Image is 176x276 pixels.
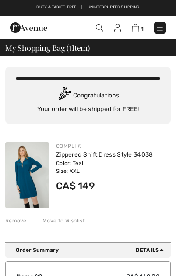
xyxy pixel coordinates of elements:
img: Menu [155,23,164,32]
a: 1ère Avenue [10,24,47,31]
span: 1 [141,25,144,32]
img: My Info [114,24,121,32]
img: Zippered Shift Dress Style 34038 [5,142,49,208]
span: CA$ 149 [56,180,95,192]
div: Remove [5,217,27,225]
span: My Shopping Bag ( Item) [5,44,90,52]
img: 1ère Avenue [10,22,47,33]
div: Move to Wishlist [35,217,85,225]
span: Details [136,246,167,254]
a: Zippered Shift Dress Style 34038 [56,151,153,158]
img: Search [96,24,103,32]
span: 1 [69,42,72,52]
div: Color: Teal Size: XXL [56,159,171,175]
div: Congratulations! Your order will be shipped for FREE! [16,87,160,114]
div: COMPLI K [56,142,171,150]
img: Shopping Bag [132,24,139,32]
img: Congratulation2.svg [56,87,73,104]
div: Order Summary [16,246,167,254]
a: 1 [132,23,144,32]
